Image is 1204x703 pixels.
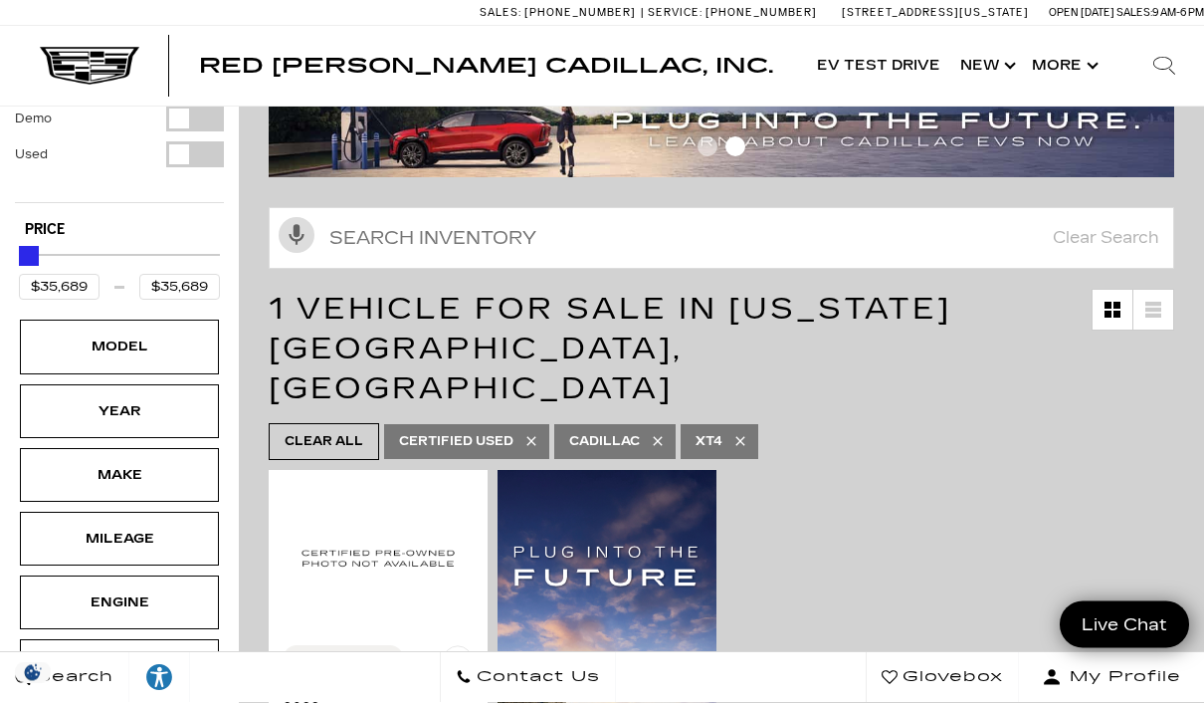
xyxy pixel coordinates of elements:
a: Glovebox [866,653,1019,703]
div: Model [70,337,169,358]
span: XT4 [696,430,722,455]
a: Red [PERSON_NAME] Cadillac, Inc. [199,56,773,76]
span: Sales: [480,6,521,19]
section: Click to Open Cookie Consent Modal [10,662,56,683]
a: Service: [PHONE_NUMBER] [641,7,822,18]
div: MakeMake [20,449,219,503]
div: YearYear [20,385,219,439]
img: Cadillac Dark Logo with Cadillac White Text [40,47,139,85]
span: Live Chat [1072,613,1177,636]
div: Make [70,465,169,487]
input: Maximum [139,275,220,301]
div: Year [70,401,169,423]
label: Demo [15,110,52,129]
div: Engine [70,592,169,614]
span: Certified Used [399,430,513,455]
span: Sales: [1116,6,1152,19]
a: Sales: [PHONE_NUMBER] [480,7,641,18]
div: Explore your accessibility options [129,663,189,693]
img: ev-blog-post-banners4 [269,81,1174,178]
div: Filter by Vehicle Type [15,71,224,203]
img: 2022 Cadillac XT4 Sport [284,486,473,631]
div: Price [19,240,220,301]
span: Go to slide 2 [725,137,745,157]
button: Save Vehicle [443,646,473,684]
span: Cadillac [569,430,640,455]
span: Open [DATE] [1049,6,1114,19]
a: Explore your accessibility options [129,653,190,703]
button: Compare Vehicle [284,646,403,672]
span: Glovebox [898,664,1003,692]
div: Compare [320,650,387,668]
div: Mileage [70,529,169,551]
span: [PHONE_NUMBER] [524,6,636,19]
div: EngineEngine [20,577,219,630]
a: Grid View [1093,291,1132,331]
span: Red [PERSON_NAME] Cadillac, Inc. [199,54,773,78]
h5: Price [25,222,214,240]
div: MileageMileage [20,513,219,567]
a: Contact Us [440,653,616,703]
span: [PHONE_NUMBER] [705,6,817,19]
button: More [1022,26,1104,106]
span: Clear All [285,430,363,455]
span: 1 Vehicle for Sale in [US_STATE][GEOGRAPHIC_DATA], [GEOGRAPHIC_DATA] [269,292,951,407]
span: Contact Us [472,664,600,692]
span: 9 AM-6 PM [1152,6,1204,19]
input: Search Inventory [269,208,1174,270]
svg: Click to toggle on voice search [279,218,314,254]
div: ColorColor [20,640,219,694]
span: Go to slide 1 [698,137,717,157]
div: Maximum Price [19,247,39,267]
a: EV Test Drive [807,26,950,106]
img: Opt-Out Icon [10,662,56,683]
a: Live Chat [1060,601,1189,648]
label: Used [15,145,48,165]
div: Search [1124,26,1204,106]
div: ModelModel [20,321,219,374]
a: New [950,26,1022,106]
input: Minimum [19,275,100,301]
a: [STREET_ADDRESS][US_STATE] [842,6,1029,19]
span: Service: [648,6,702,19]
button: Open user profile menu [1019,653,1204,703]
span: My Profile [1062,664,1181,692]
span: Search [31,664,113,692]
